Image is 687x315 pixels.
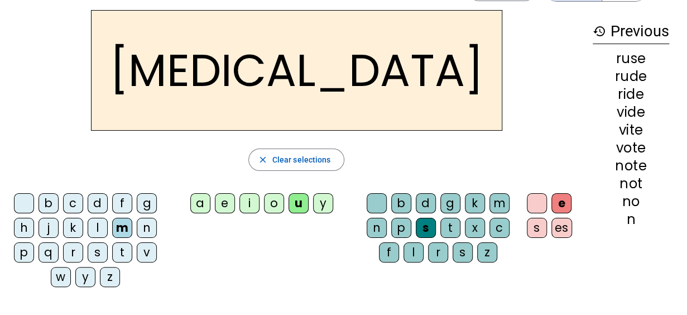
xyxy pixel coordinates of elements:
div: l [403,242,424,262]
div: m [112,218,132,238]
div: n [367,218,387,238]
div: p [14,242,34,262]
div: n [593,213,669,226]
div: b [391,193,411,213]
div: c [489,218,510,238]
div: b [39,193,59,213]
div: q [39,242,59,262]
button: Clear selections [248,149,345,171]
div: rude [593,70,669,83]
div: t [440,218,460,238]
div: r [428,242,448,262]
mat-icon: close [258,155,268,165]
div: f [112,193,132,213]
div: ride [593,88,669,101]
div: i [239,193,260,213]
div: a [190,193,210,213]
div: vite [593,123,669,137]
div: k [465,193,485,213]
div: s [527,218,547,238]
div: y [75,267,95,287]
div: g [440,193,460,213]
div: m [489,193,510,213]
div: j [39,218,59,238]
h3: Previous [593,19,669,44]
div: p [391,218,411,238]
div: r [63,242,83,262]
h2: [MEDICAL_DATA] [91,10,502,131]
div: n [137,218,157,238]
div: no [593,195,669,208]
div: ruse [593,52,669,65]
div: w [51,267,71,287]
div: k [63,218,83,238]
div: l [88,218,108,238]
div: note [593,159,669,173]
div: e [551,193,571,213]
div: s [88,242,108,262]
div: vide [593,106,669,119]
div: z [100,267,120,287]
div: vote [593,141,669,155]
div: d [88,193,108,213]
span: Clear selections [272,153,331,166]
div: u [289,193,309,213]
div: z [477,242,497,262]
div: o [264,193,284,213]
div: f [379,242,399,262]
div: h [14,218,34,238]
div: s [453,242,473,262]
div: c [63,193,83,213]
div: e [215,193,235,213]
div: d [416,193,436,213]
div: x [465,218,485,238]
div: v [137,242,157,262]
div: not [593,177,669,190]
div: t [112,242,132,262]
div: g [137,193,157,213]
div: s [416,218,436,238]
div: y [313,193,333,213]
mat-icon: history [593,25,606,38]
div: es [551,218,572,238]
